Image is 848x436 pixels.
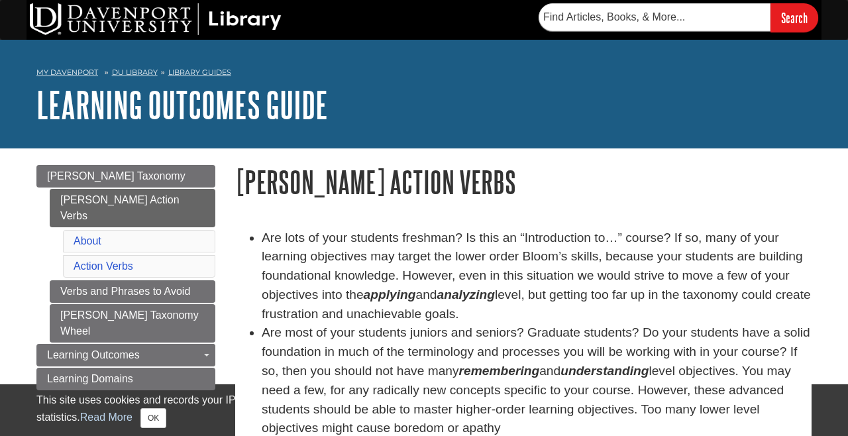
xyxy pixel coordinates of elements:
em: understanding [560,364,649,378]
div: Guide Page Menu [36,165,215,390]
a: [PERSON_NAME] Action Verbs [50,189,215,227]
a: [PERSON_NAME] Taxonomy Wheel [50,304,215,343]
a: Library Guides [168,68,231,77]
span: Learning Outcomes [47,349,140,360]
h1: [PERSON_NAME] Action Verbs [235,165,812,199]
em: remembering [459,364,540,378]
strong: analyzing [437,288,495,301]
a: Learning Domains [36,368,215,390]
a: DU Library [112,68,158,77]
a: Verbs and Phrases to Avoid [50,280,215,303]
strong: applying [364,288,416,301]
form: Searches DU Library's articles, books, and more [539,3,818,32]
nav: breadcrumb [36,64,812,85]
img: DU Library [30,3,282,35]
a: Learning Outcomes [36,344,215,366]
span: Learning Domains [47,373,133,384]
a: Learning Outcomes Guide [36,84,328,125]
a: [PERSON_NAME] Taxonomy [36,165,215,188]
li: Are lots of your students freshman? Is this an “Introduction to…” course? If so, many of your lea... [262,229,812,324]
span: [PERSON_NAME] Taxonomy [47,170,185,182]
a: My Davenport [36,67,98,78]
a: About [74,235,101,246]
input: Find Articles, Books, & More... [539,3,770,31]
input: Search [770,3,818,32]
a: Action Verbs [74,260,133,272]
